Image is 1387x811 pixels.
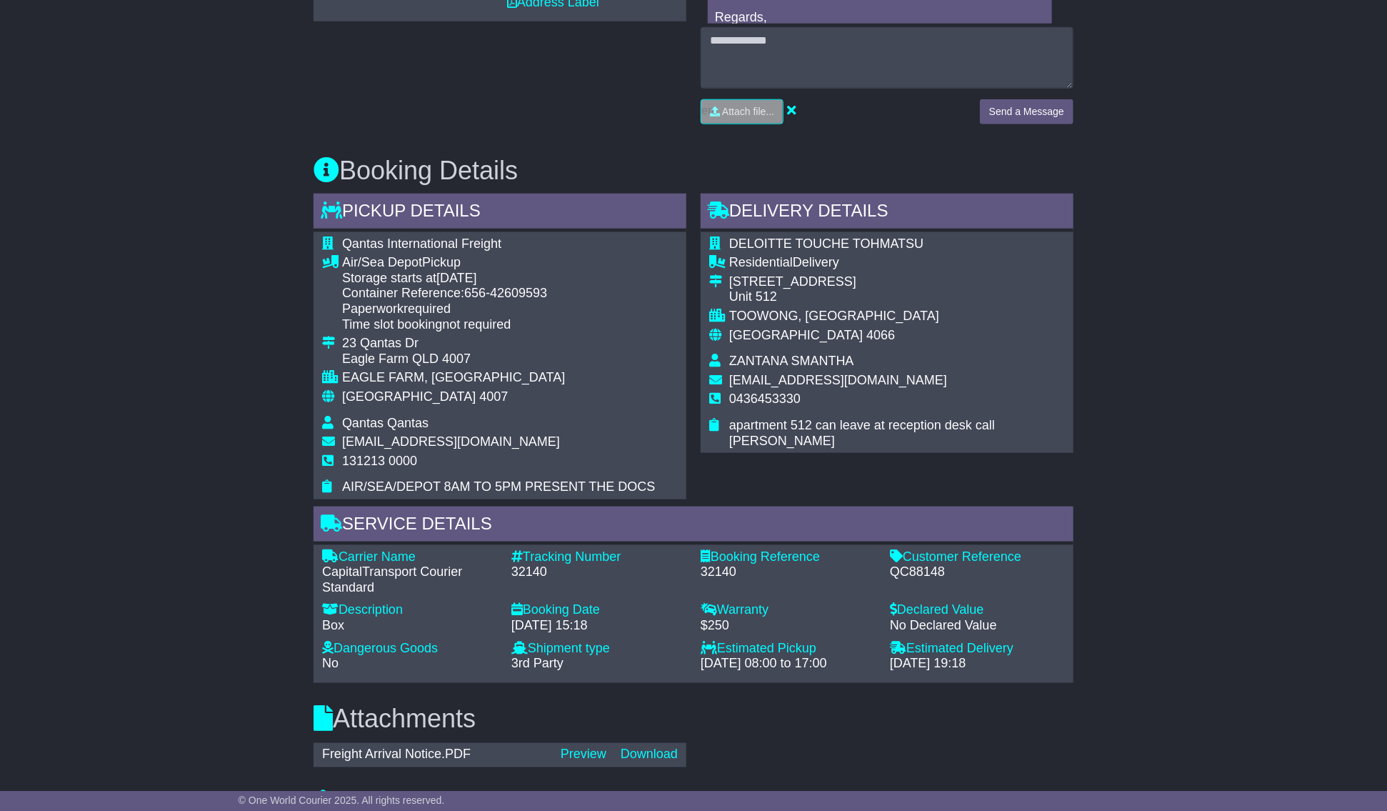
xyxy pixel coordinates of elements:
span: Qantas Qantas [342,416,429,430]
div: Shipment type [511,641,686,657]
div: Description [322,602,497,618]
div: TOOWONG, [GEOGRAPHIC_DATA] [729,309,1065,324]
span: [GEOGRAPHIC_DATA] [729,328,863,342]
a: Preview [561,747,606,762]
span: required [404,302,451,316]
div: Delivery [729,255,1065,271]
span: Qantas International Freight [342,237,501,251]
div: Customer Reference [890,549,1065,565]
span: AIR/SEA/DEPOT 8AM TO 5PM PRESENT THE DOCS [342,479,655,494]
div: Storage starts at [342,271,655,287]
span: No [322,656,339,670]
span: not required [442,317,511,332]
div: Booking Reference [701,549,876,565]
span: Air/Sea Depot [342,255,422,269]
div: Paperwork [342,302,655,317]
div: 23 Qantas Dr [342,336,655,352]
div: Service Details [314,507,1073,545]
span: © One World Courier 2025. All rights reserved. [239,795,445,806]
div: [DATE] 08:00 to 17:00 [701,656,876,672]
h3: Booking Details [314,156,1073,185]
span: 131213 0000 [342,454,417,468]
div: Pickup [342,255,655,271]
div: Eagle Farm QLD 4007 [342,352,655,367]
div: QC88148 [890,564,1065,580]
div: [DATE] 15:18 [511,618,686,634]
span: [DATE] [436,271,477,285]
div: CapitalTransport Courier Standard [322,564,497,595]
div: Box [322,618,497,634]
div: Declared Value [890,602,1065,618]
div: Tracking Number [511,549,686,565]
span: 4066 [866,328,895,342]
span: apartment 512 can leave at reception desk call [PERSON_NAME] [729,418,995,448]
div: Container Reference: [342,286,655,302]
div: Warranty [701,602,876,618]
h3: Attachments [314,705,1073,733]
a: Download [621,747,678,762]
span: DELOITTE TOUCHE TOHMATSU [729,237,923,251]
span: 4007 [479,389,508,404]
div: Booking Date [511,602,686,618]
div: No Declared Value [890,618,1065,634]
div: [STREET_ADDRESS] [729,274,1065,290]
div: [DATE] 19:18 [890,656,1065,672]
div: 32140 [701,564,876,580]
div: Unit 512 [729,289,1065,305]
div: 32140 [511,564,686,580]
div: Dangerous Goods [322,641,497,657]
span: Residential [729,255,793,269]
span: [EMAIL_ADDRESS][DOMAIN_NAME] [729,373,947,387]
span: [EMAIL_ADDRESS][DOMAIN_NAME] [342,434,560,449]
span: ZANTANA SMANTHA [729,354,854,368]
div: Carrier Name [322,549,497,565]
button: Send a Message [980,99,1073,124]
div: Estimated Delivery [890,641,1065,657]
div: Freight Arrival Notice.PDF [315,747,554,763]
span: 0436453330 [729,392,801,406]
div: Delivery Details [701,194,1073,232]
span: 656-42609593 [464,286,547,300]
span: 3rd Party [511,656,564,670]
div: EAGLE FARM, [GEOGRAPHIC_DATA] [342,370,655,386]
div: Time slot booking [342,317,655,333]
div: Pickup Details [314,194,686,232]
div: Estimated Pickup [701,641,876,657]
div: $250 [701,618,876,634]
span: [GEOGRAPHIC_DATA] [342,389,476,404]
